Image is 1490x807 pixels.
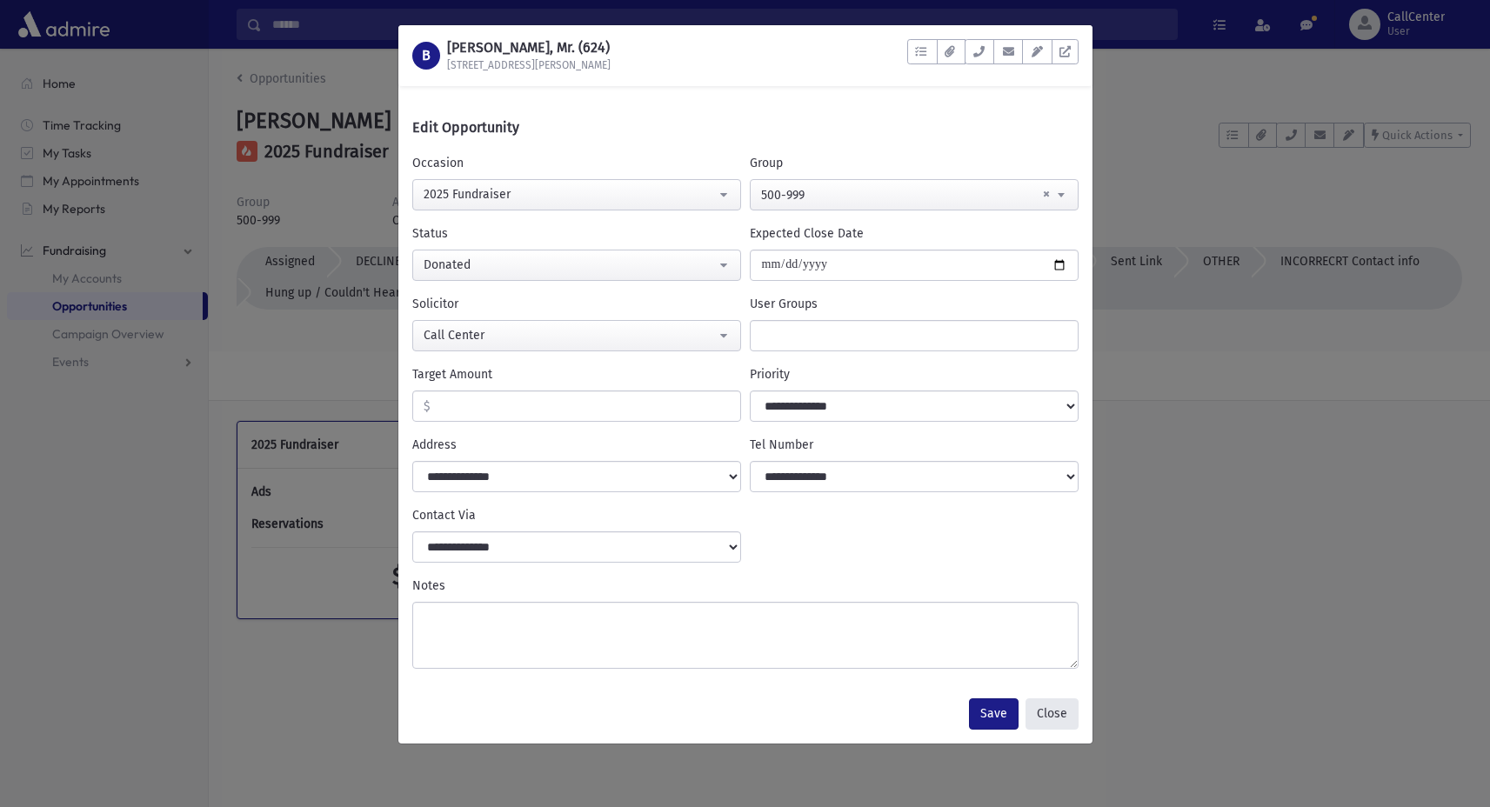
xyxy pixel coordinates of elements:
label: Occasion [412,154,464,172]
label: Tel Number [750,436,813,454]
div: Call Center [424,326,716,344]
label: Group [750,154,783,172]
label: Status [412,224,448,243]
button: Email Templates [1022,39,1052,64]
span: Remove all items [1043,178,1050,210]
label: Solicitor [412,295,458,313]
button: 2025 Fundraiser [412,179,741,210]
label: Contact Via [412,506,476,524]
button: Close [1026,698,1079,730]
h6: [STREET_ADDRESS][PERSON_NAME] [447,59,611,71]
span: 500-999 [751,180,1078,211]
button: Donated [412,250,741,281]
label: Address [412,436,457,454]
label: Priority [750,365,790,383]
span: $ [413,391,431,423]
label: Notes [412,577,445,595]
button: Save [969,698,1019,730]
div: 2025 Fundraiser [424,185,716,203]
a: B [PERSON_NAME], Mr. (624) [STREET_ADDRESS][PERSON_NAME] [412,39,611,72]
label: User Groups [750,295,818,313]
label: Target Amount [412,365,492,383]
span: 500-999 [750,179,1079,210]
div: Donated [424,256,716,274]
h6: Edit Opportunity [412,117,519,138]
label: Expected Close Date [750,224,864,243]
div: B [412,42,440,70]
h1: [PERSON_NAME], Mr. (624) [447,39,611,56]
button: Call Center [412,320,741,351]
